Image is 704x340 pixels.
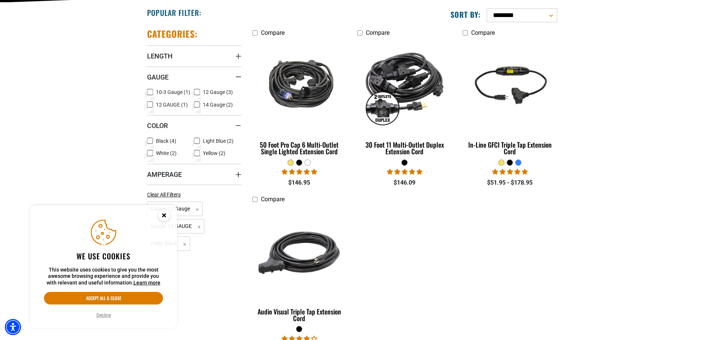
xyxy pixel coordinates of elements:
summary: Amperage [147,164,241,185]
a: black Audio Visual Triple Tap Extension Cord [252,207,347,326]
span: Compare [261,29,285,36]
button: Close this option [151,205,177,228]
span: 10-3 Gauge (1) [156,90,190,95]
summary: Color [147,115,241,136]
div: Accessibility Menu [5,319,21,335]
span: 5.00 stars [492,168,528,175]
a: black 30 Foot 11 Multi-Outlet Duplex Extension Cord [357,40,452,159]
span: 12 GAUGE (1) [156,102,188,107]
h2: We use cookies [44,251,163,261]
span: 14 Gauge (2) [203,102,233,107]
div: $51.95 - $178.95 [463,178,557,187]
span: 4.80 stars [282,168,317,175]
span: Compare [471,29,495,36]
h2: Categories: [147,28,198,40]
div: 30 Foot 11 Multi-Outlet Duplex Extension Cord [357,141,452,155]
span: Length [147,52,173,60]
img: black [253,44,346,129]
span: 12 Gauge (3) [203,90,233,95]
span: 5.00 stars [387,168,422,175]
a: black In-Line GFCI Triple Tap Extension Cord [463,40,557,159]
img: black [253,210,346,295]
button: Decline [94,312,113,319]
span: Yellow (2) [203,151,225,156]
div: $146.95 [252,178,347,187]
span: Compare [261,196,285,203]
summary: Gauge [147,67,241,87]
span: Black (4) [156,138,176,144]
summary: Length [147,46,241,66]
div: Audio Visual Triple Tap Extension Cord [252,308,347,322]
img: black [358,44,451,129]
span: Gauge: 12 Gauge [147,202,203,216]
div: $146.09 [357,178,452,187]
h2: Popular Filter: [147,8,201,17]
span: Light Blue (2) [203,138,234,144]
span: Compare [366,29,390,36]
label: Sort by: [450,10,481,19]
span: Color [147,121,168,130]
img: black [463,44,557,129]
span: Amperage [147,170,182,179]
a: This website uses cookies to give you the most awesome browsing experience and provide you with r... [133,280,160,286]
a: Clear All Filters [147,191,184,199]
span: Gauge [147,73,169,81]
aside: Cookie Consent [30,205,177,329]
div: In-Line GFCI Triple Tap Extension Cord [463,141,557,155]
a: black 50 Foot Pro Cap 6 Multi-Outlet Single Lighted Extension Cord [252,40,347,159]
button: Accept all & close [44,292,163,304]
span: Clear All Filters [147,192,181,198]
span: White (2) [156,151,177,156]
p: This website uses cookies to give you the most awesome browsing experience and provide you with r... [44,267,163,286]
div: 50 Foot Pro Cap 6 Multi-Outlet Single Lighted Extension Cord [252,141,347,155]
